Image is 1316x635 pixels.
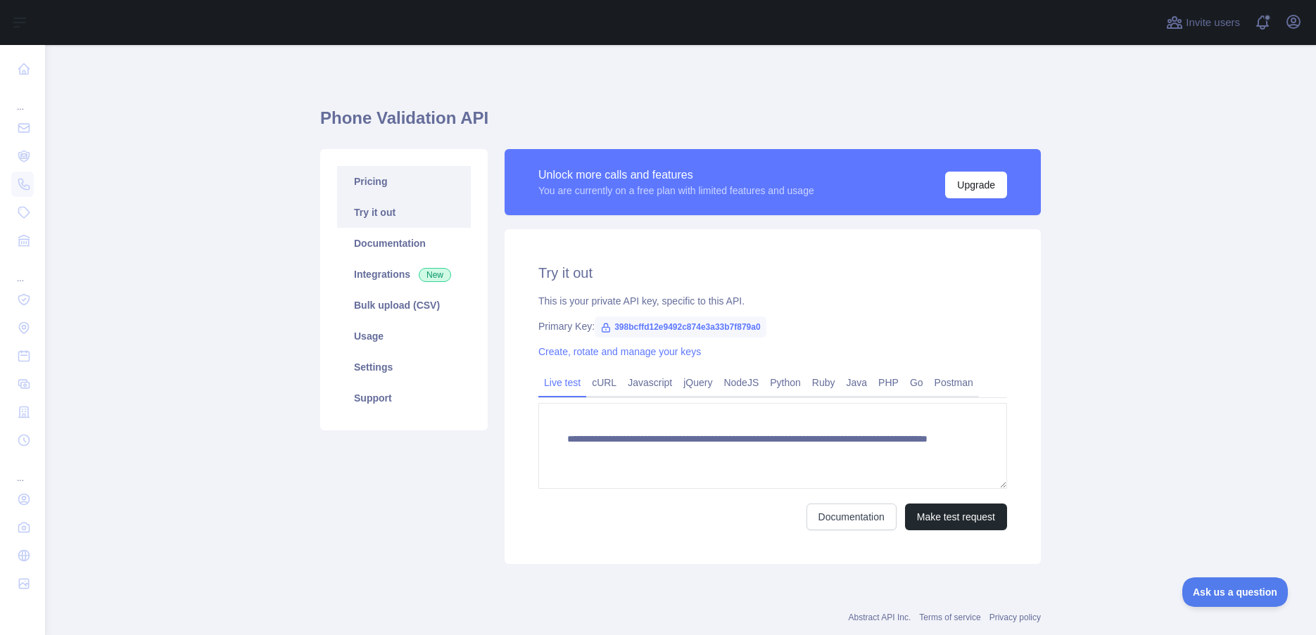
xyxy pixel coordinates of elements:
span: Invite users [1186,15,1240,31]
div: ... [11,456,34,484]
a: jQuery [678,371,718,394]
a: Java [841,371,873,394]
div: ... [11,256,34,284]
a: Try it out [337,197,471,228]
a: Go [904,371,929,394]
button: Upgrade [945,172,1007,198]
div: Primary Key: [538,319,1007,333]
span: 398bcffd12e9492c874e3a33b7f879a0 [595,316,766,338]
h1: Phone Validation API [320,107,1041,141]
div: Unlock more calls and features [538,167,814,184]
a: Pricing [337,166,471,197]
a: Terms of service [919,612,980,622]
a: Privacy policy [989,612,1041,622]
button: Make test request [905,503,1007,530]
div: This is your private API key, specific to this API. [538,294,1007,308]
a: Abstract API Inc. [849,612,911,622]
div: You are currently on a free plan with limited features and usage [538,184,814,198]
a: Usage [337,321,471,352]
a: Support [337,383,471,413]
a: Postman [929,371,979,394]
a: Documentation [337,228,471,259]
button: Invite users [1163,11,1243,34]
a: Documentation [806,503,897,530]
div: ... [11,84,34,113]
a: PHP [873,371,904,394]
a: Create, rotate and manage your keys [538,346,701,357]
span: New [419,268,451,282]
a: Bulk upload (CSV) [337,290,471,321]
a: Settings [337,352,471,383]
a: Integrations New [337,259,471,290]
a: Python [764,371,806,394]
a: NodeJS [718,371,764,394]
iframe: Toggle Customer Support [1182,577,1288,607]
a: Live test [538,371,586,394]
h2: Try it out [538,263,1007,283]
a: cURL [586,371,622,394]
a: Ruby [806,371,841,394]
a: Javascript [622,371,678,394]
